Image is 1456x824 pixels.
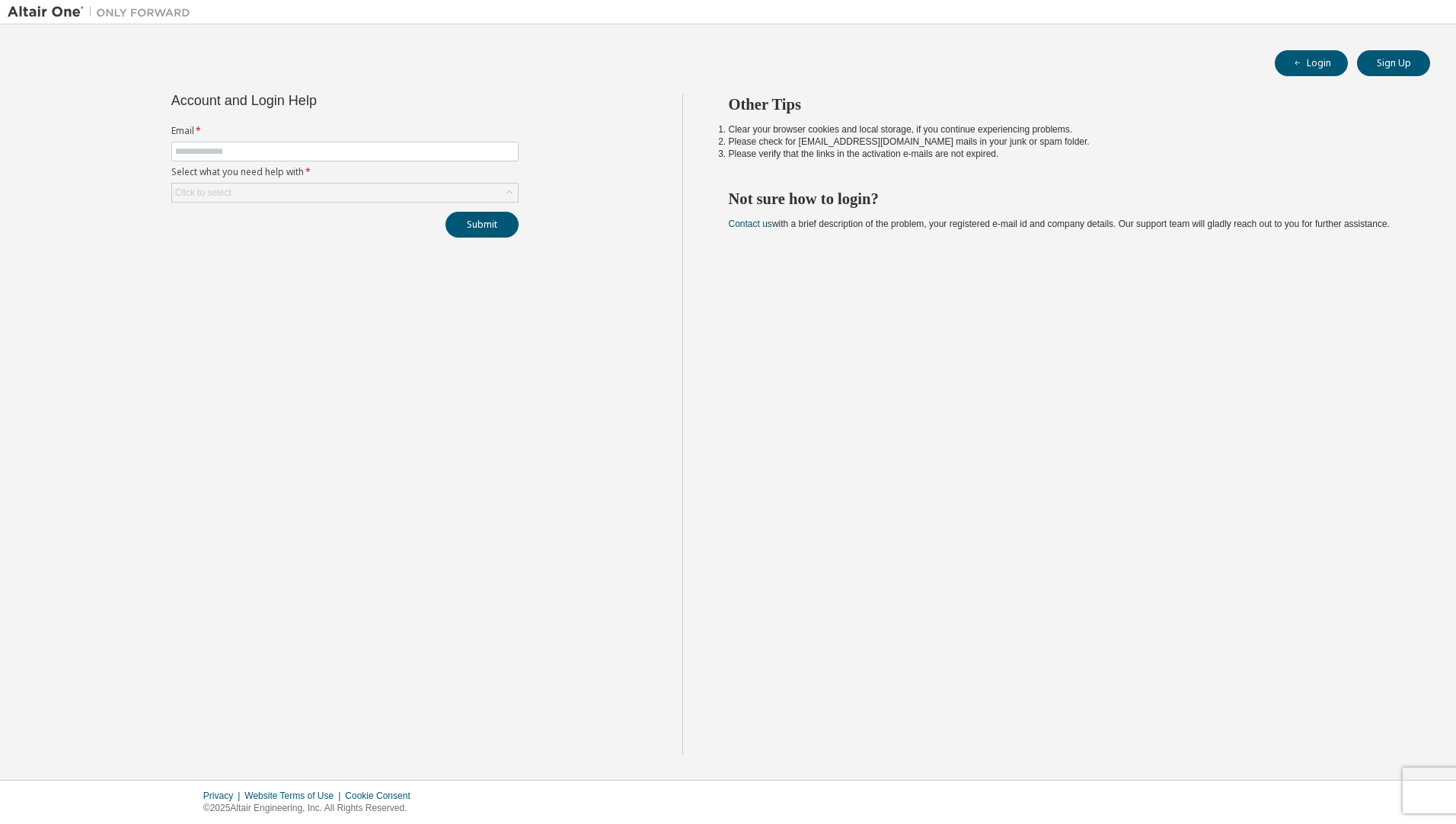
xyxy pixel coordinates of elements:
[8,5,198,20] img: Altair One
[171,94,449,107] div: Account and Login Help
[175,187,231,199] div: Click to select
[1357,50,1430,76] button: Sign Up
[171,166,519,178] label: Select what you need help with
[729,94,1403,114] h2: Other Tips
[729,219,772,229] a: Contact us
[203,790,244,802] div: Privacy
[445,212,519,238] button: Submit
[171,125,519,137] label: Email
[345,790,419,802] div: Cookie Consent
[172,184,518,202] div: Click to select
[729,219,1390,229] span: with a brief description of the problem, your registered e-mail id and company details. Our suppo...
[729,136,1403,148] li: Please check for [EMAIL_ADDRESS][DOMAIN_NAME] mails in your junk or spam folder.
[1275,50,1348,76] button: Login
[244,790,345,802] div: Website Terms of Use
[729,148,1403,160] li: Please verify that the links in the activation e-mails are not expired.
[729,123,1403,136] li: Clear your browser cookies and local storage, if you continue experiencing problems.
[203,802,420,815] p: © 2025 Altair Engineering, Inc. All Rights Reserved.
[729,189,1403,209] h2: Not sure how to login?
